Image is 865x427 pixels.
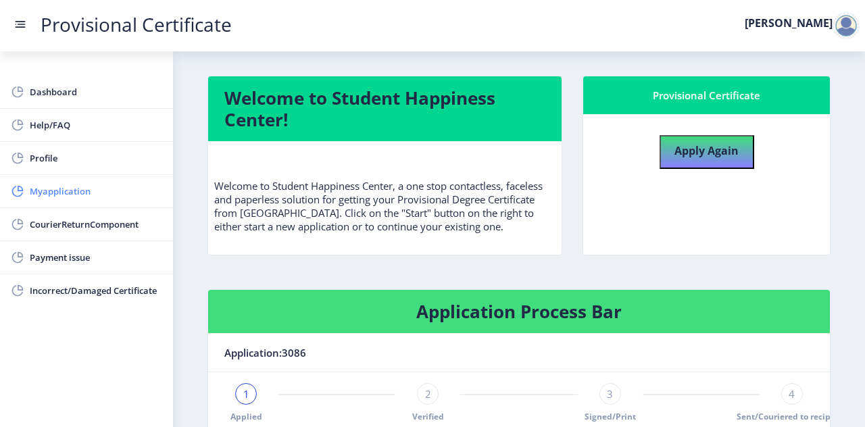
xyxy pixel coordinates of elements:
[737,411,847,422] span: Sent/Couriered to recipient
[214,152,555,233] p: Welcome to Student Happiness Center, a one stop contactless, faceless and paperless solution for ...
[30,282,162,299] span: Incorrect/Damaged Certificate
[674,143,739,158] b: Apply Again
[30,84,162,100] span: Dashboard
[30,249,162,266] span: Payment issue
[230,411,262,422] span: Applied
[30,216,162,232] span: CourierReturnComponent
[30,150,162,166] span: Profile
[224,345,306,361] span: Application:3086
[745,18,833,28] label: [PERSON_NAME]
[224,87,545,130] h4: Welcome to Student Happiness Center!
[224,301,814,322] h4: Application Process Bar
[599,87,814,103] div: Provisional Certificate
[425,387,431,401] span: 2
[660,135,754,169] button: Apply Again
[412,411,444,422] span: Verified
[243,387,249,401] span: 1
[27,18,245,32] a: Provisional Certificate
[30,183,162,199] span: Myapplication
[30,117,162,133] span: Help/FAQ
[607,387,613,401] span: 3
[789,387,795,401] span: 4
[585,411,636,422] span: Signed/Print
